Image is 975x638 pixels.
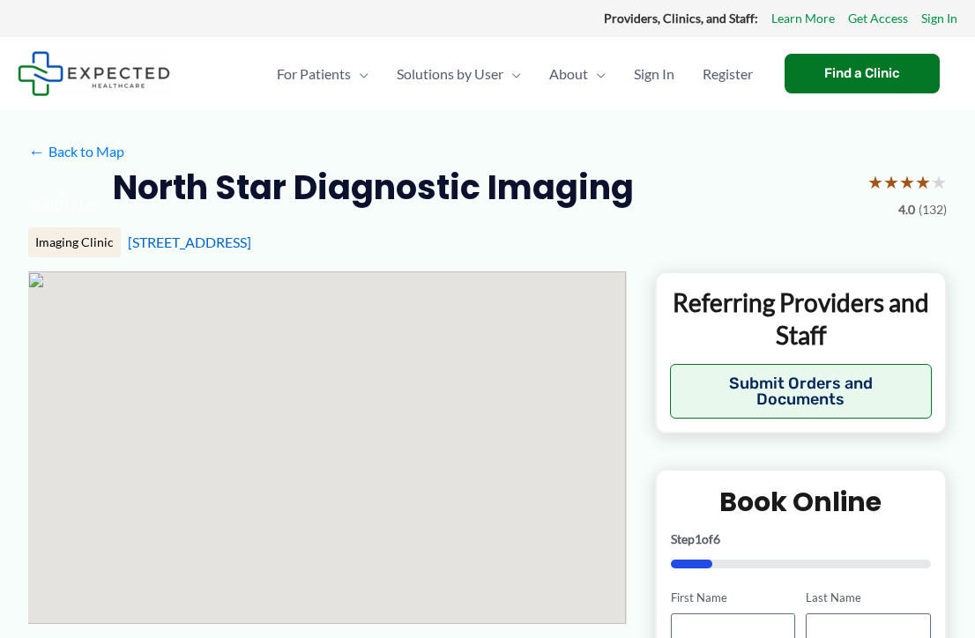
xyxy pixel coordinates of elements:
img: Expected Healthcare Logo - side, dark font, small [18,51,170,96]
span: 4.0 [898,198,915,221]
a: Solutions by UserMenu Toggle [383,43,535,105]
span: ★ [915,166,931,198]
span: ← [28,143,45,159]
a: Register [688,43,767,105]
h2: Book Online [671,485,931,519]
nav: Primary Site Navigation [263,43,767,105]
span: 1 [695,531,702,546]
a: Sign In [921,7,957,30]
label: First Name [671,590,796,606]
span: About [549,43,588,105]
span: Sign In [634,43,674,105]
label: Last Name [806,590,931,606]
span: Menu Toggle [351,43,368,105]
h2: North Star Diagnostic Imaging [113,166,634,209]
a: ←Back to Map [28,138,124,165]
strong: Providers, Clinics, and Staff: [604,11,758,26]
span: ★ [883,166,899,198]
a: Get Access [848,7,908,30]
span: 6 [713,531,720,546]
p: Step of [671,533,931,545]
a: Find a Clinic [785,54,940,93]
span: For Patients [277,43,351,105]
span: ★ [931,166,947,198]
a: [STREET_ADDRESS] [128,234,251,250]
a: Sign In [620,43,688,105]
span: ★ [867,166,883,198]
a: AboutMenu Toggle [535,43,620,105]
button: Submit Orders and Documents [670,364,932,419]
span: Solutions by User [397,43,503,105]
a: Learn More [771,7,835,30]
span: Menu Toggle [588,43,606,105]
div: Imaging Clinic [28,227,121,257]
a: For PatientsMenu Toggle [263,43,383,105]
span: ★ [899,166,915,198]
span: Menu Toggle [503,43,521,105]
p: Referring Providers and Staff [670,286,932,351]
span: Register [703,43,753,105]
span: (132) [919,198,947,221]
